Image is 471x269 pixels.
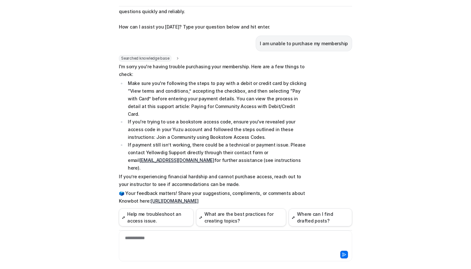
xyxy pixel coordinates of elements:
li: If payment still isn’t working, there could be a technical or payment issue. Please contact Yello... [126,141,306,172]
a: [URL][DOMAIN_NAME] [151,198,198,204]
a: [EMAIL_ADDRESS][DOMAIN_NAME] [140,157,214,163]
li: Make sure you're following the steps to pay with a debit or credit card by clicking “View terms a... [126,80,306,118]
button: Where can I find drafted posts? [289,208,352,226]
li: If you're trying to use a bookstore access code, ensure you've revealed your access code in your ... [126,118,306,141]
p: I am unable to purchase my membership [260,40,348,47]
span: Searched knowledge base [119,55,171,62]
p: If you’re experiencing financial hardship and cannot purchase access, reach out to your instructo... [119,173,306,188]
button: What are the best practices for creating topics? [196,208,286,226]
button: Help me troubleshoot an access issue. [119,208,194,226]
p: 🗳️ Your feedback matters! Share your suggestions, compliments, or comments about Knowbot here: [119,189,306,205]
p: I'm sorry you're having trouble purchasing your membership. Here are a few things to check: [119,63,306,78]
